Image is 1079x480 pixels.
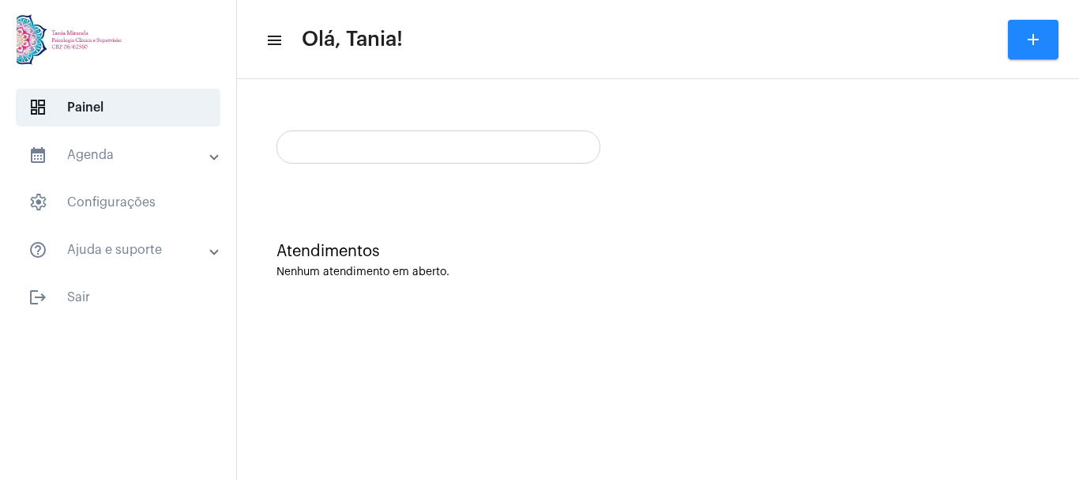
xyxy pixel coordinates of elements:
mat-icon: add [1024,30,1043,49]
mat-icon: sidenav icon [28,146,47,164]
img: 82f91219-cc54-a9e9-c892-318f5ec67ab1.jpg [13,8,130,71]
mat-expansion-panel-header: sidenav iconAgenda [9,136,236,174]
mat-icon: sidenav icon [28,240,47,259]
div: Nenhum atendimento em aberto. [276,266,1040,278]
span: sidenav icon [28,98,47,117]
div: Atendimentos [276,243,1040,260]
mat-icon: sidenav icon [28,288,47,307]
mat-panel-title: Agenda [28,146,211,164]
mat-panel-title: Ajuda e suporte [28,240,211,259]
span: Configurações [16,183,220,221]
span: sidenav icon [28,193,47,212]
span: Olá, Tania! [302,27,403,52]
mat-expansion-panel-header: sidenav iconAjuda e suporte [9,231,236,269]
span: Painel [16,89,220,127]
mat-icon: sidenav icon [265,31,281,50]
span: Sair [16,278,220,316]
